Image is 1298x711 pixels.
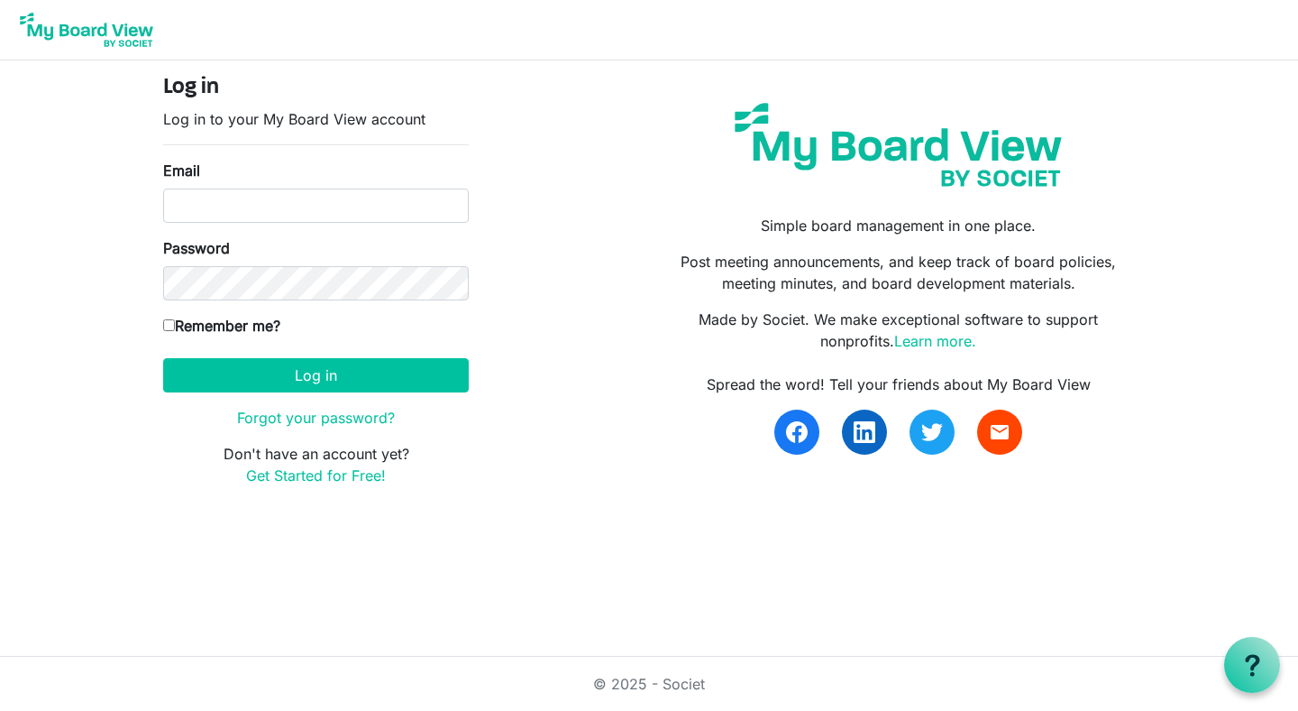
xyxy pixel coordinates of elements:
[989,421,1010,443] span: email
[663,215,1135,236] p: Simple board management in one place.
[663,309,1135,352] p: Made by Societ. We make exceptional software to support nonprofits.
[163,108,469,130] p: Log in to your My Board View account
[163,443,469,486] p: Don't have an account yet?
[163,315,280,337] label: Remember me?
[163,237,230,259] label: Password
[854,421,875,443] img: linkedin.svg
[977,410,1022,455] a: email
[246,466,386,485] a: Get Started for Free!
[237,409,395,427] a: Forgot your password?
[163,319,175,331] input: Remember me?
[663,251,1135,294] p: Post meeting announcements, and keep track of board policies, meeting minutes, and board developm...
[663,374,1135,395] div: Spread the word! Tell your friends about My Board View
[593,675,705,693] a: © 2025 - Societ
[721,89,1075,200] img: my-board-view-societ.svg
[921,421,943,443] img: twitter.svg
[163,75,469,101] h4: Log in
[14,7,159,52] img: My Board View Logo
[163,358,469,392] button: Log in
[894,332,976,350] a: Learn more.
[786,421,808,443] img: facebook.svg
[163,160,200,181] label: Email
